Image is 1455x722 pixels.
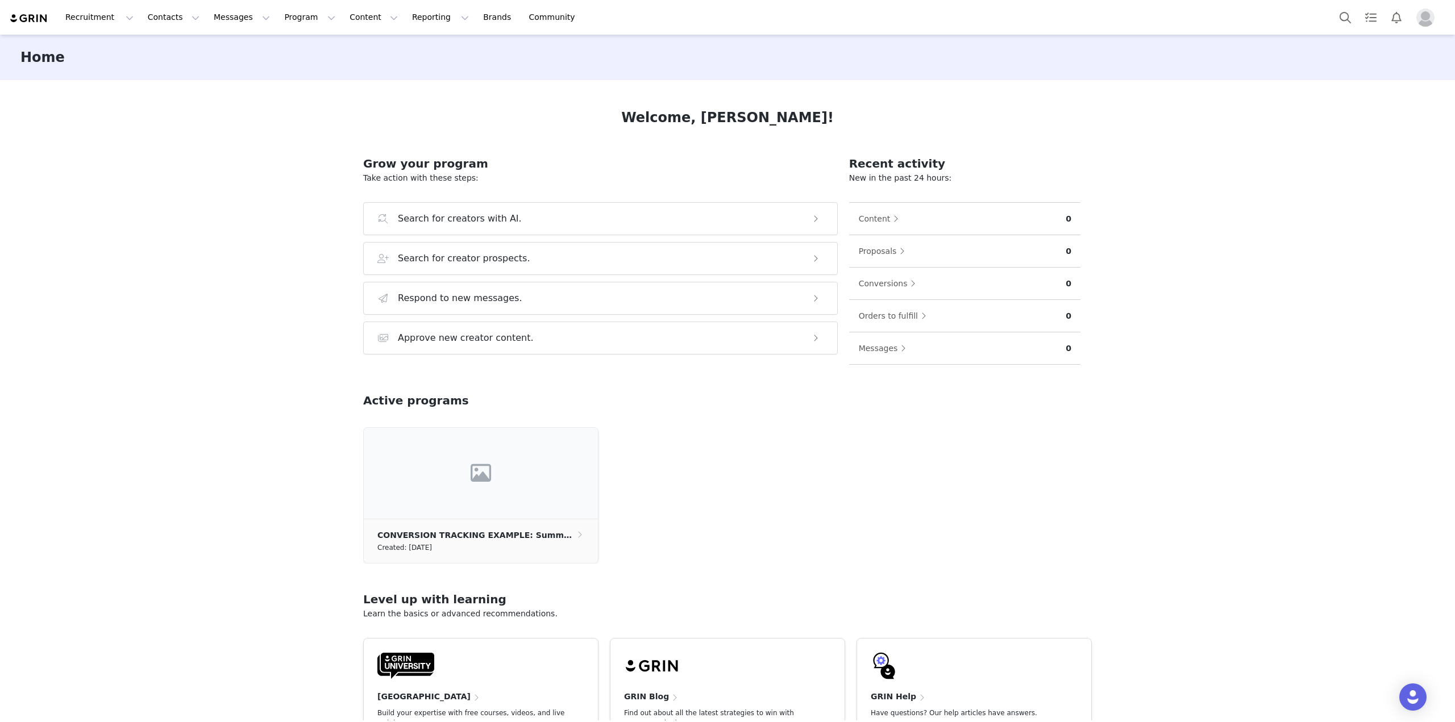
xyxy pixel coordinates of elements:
button: Approve new creator content. [363,322,838,354]
small: Created: [DATE] [377,541,432,554]
img: GRIN-help-icon.svg [871,652,898,679]
p: 0 [1066,245,1071,257]
h2: Recent activity [849,155,1080,172]
button: Conversions [858,274,922,293]
p: Take action with these steps: [363,172,838,184]
img: GRIN-University-Logo-Black.svg [377,652,434,679]
button: Search for creators with AI. [363,202,838,235]
h4: GRIN Blog [624,691,669,703]
p: 0 [1066,310,1071,322]
button: Proposals [858,242,911,260]
button: Respond to new messages. [363,282,838,315]
a: Tasks [1358,5,1383,30]
p: New in the past 24 hours: [849,172,1080,184]
a: Brands [476,5,521,30]
button: Orders to fulfill [858,307,932,325]
p: 0 [1066,213,1071,225]
h4: [GEOGRAPHIC_DATA] [377,691,471,703]
button: Content [858,210,905,228]
p: CONVERSION TRACKING EXAMPLE: Summer Partners [377,529,575,541]
button: Reporting [405,5,476,30]
p: Have questions? Our help articles have answers. [871,708,1059,718]
img: placeholder-profile.jpg [1416,9,1435,27]
button: Content [343,5,405,30]
button: Recruitment [59,5,140,30]
button: Program [277,5,342,30]
h2: Grow your program [363,155,838,172]
img: grin logo [9,13,49,24]
h2: Active programs [363,392,469,409]
h2: Level up with learning [363,591,1092,608]
img: grin-logo-black.svg [624,652,681,679]
button: Messages [207,5,277,30]
button: Search [1333,5,1358,30]
button: Search for creator prospects. [363,242,838,275]
button: Messages [858,339,912,357]
h1: Welcome, [PERSON_NAME]! [621,107,834,128]
h3: Home [20,47,65,68]
a: Community [522,5,587,30]
button: Profile [1410,9,1446,27]
p: 0 [1066,343,1071,354]
h3: Search for creators with AI. [398,212,522,226]
div: Open Intercom Messenger [1399,683,1427,711]
p: Learn the basics or advanced recommendations. [363,608,1092,620]
h3: Respond to new messages. [398,291,522,305]
h4: GRIN Help [871,691,916,703]
h3: Search for creator prospects. [398,252,530,265]
p: 0 [1066,278,1071,290]
button: Contacts [141,5,206,30]
button: Notifications [1384,5,1409,30]
h3: Approve new creator content. [398,331,534,345]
